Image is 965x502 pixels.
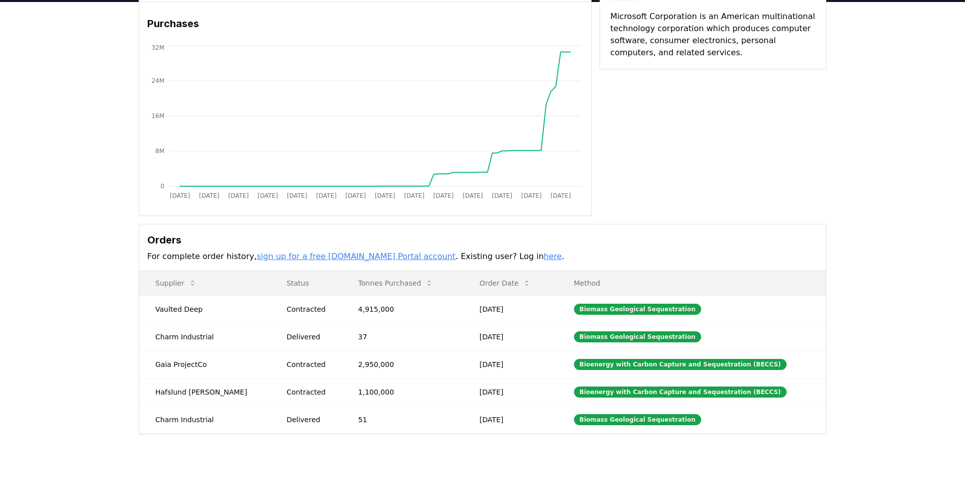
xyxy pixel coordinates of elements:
[278,278,334,288] p: Status
[404,192,425,199] tspan: [DATE]
[316,192,337,199] tspan: [DATE]
[139,378,270,406] td: Hafslund [PERSON_NAME]
[463,378,558,406] td: [DATE]
[228,192,249,199] tspan: [DATE]
[199,192,220,199] tspan: [DATE]
[151,112,164,119] tspan: 16M
[151,44,164,51] tspan: 32M
[433,192,454,199] tspan: [DATE]
[574,359,787,370] div: Bioenergy with Carbon Capture and Sequestration (BECCS)
[544,252,562,261] a: here
[155,148,164,155] tspan: 8M
[521,192,542,199] tspan: [DATE]
[139,295,270,323] td: Vaulted Deep
[342,406,464,433] td: 51
[170,192,190,199] tspan: [DATE]
[258,192,278,199] tspan: [DATE]
[147,273,205,293] button: Supplier
[375,192,396,199] tspan: [DATE]
[463,406,558,433] td: [DATE]
[286,387,334,397] div: Contracted
[286,304,334,314] div: Contracted
[342,323,464,350] td: 37
[342,378,464,406] td: 1,100,000
[492,192,513,199] tspan: [DATE]
[147,250,818,263] p: For complete order history, . Existing user? Log in .
[345,192,366,199] tspan: [DATE]
[147,232,818,247] h3: Orders
[350,273,441,293] button: Tonnes Purchased
[151,77,164,84] tspan: 24M
[574,387,787,398] div: Bioenergy with Carbon Capture and Sequestration (BECCS)
[287,192,308,199] tspan: [DATE]
[257,252,456,261] a: sign up for a free [DOMAIN_NAME] Portal account
[463,323,558,350] td: [DATE]
[463,350,558,378] td: [DATE]
[139,406,270,433] td: Charm Industrial
[286,332,334,342] div: Delivered
[550,192,571,199] tspan: [DATE]
[462,192,483,199] tspan: [DATE]
[286,415,334,425] div: Delivered
[342,350,464,378] td: 2,950,000
[566,278,818,288] p: Method
[286,359,334,369] div: Contracted
[610,11,816,59] p: Microsoft Corporation is an American multinational technology corporation which produces computer...
[139,323,270,350] td: Charm Industrial
[574,414,701,425] div: Biomass Geological Sequestration
[463,295,558,323] td: [DATE]
[160,183,164,190] tspan: 0
[574,331,701,342] div: Biomass Geological Sequestration
[574,304,701,315] div: Biomass Geological Sequestration
[139,350,270,378] td: Gaia ProjectCo
[147,16,583,31] h3: Purchases
[471,273,539,293] button: Order Date
[342,295,464,323] td: 4,915,000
